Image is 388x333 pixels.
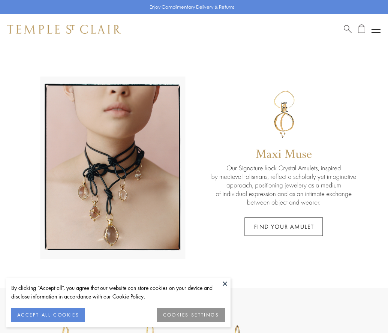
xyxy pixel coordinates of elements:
p: Enjoy Complimentary Delivery & Returns [150,3,235,11]
a: Open Shopping Bag [358,24,365,34]
div: By clicking “Accept all”, you agree that our website can store cookies on your device and disclos... [11,283,225,301]
button: ACCEPT ALL COOKIES [11,308,85,322]
img: Temple St. Clair [7,25,121,34]
button: COOKIES SETTINGS [157,308,225,322]
button: Open navigation [372,25,381,34]
a: Search [344,24,352,34]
